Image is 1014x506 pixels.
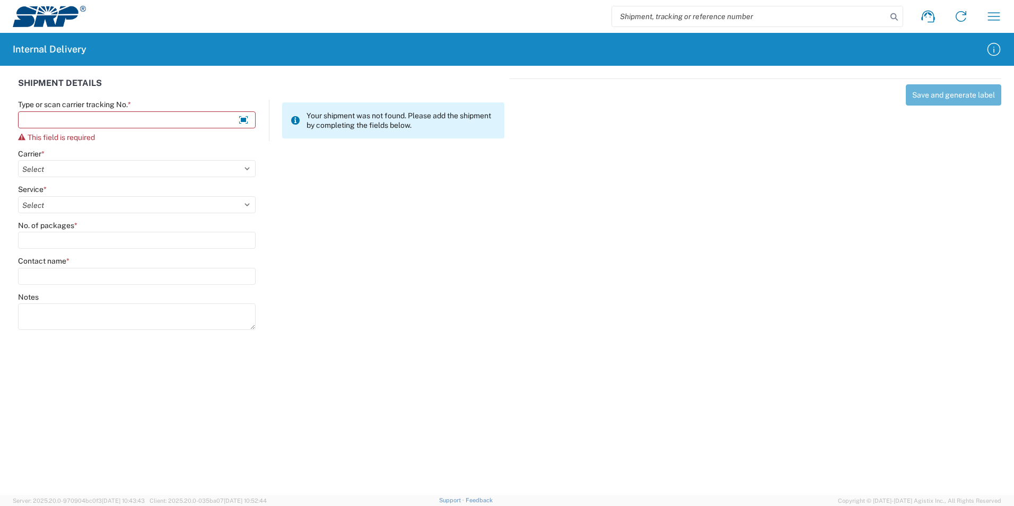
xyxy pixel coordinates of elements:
[307,111,496,130] span: Your shipment was not found. Please add the shipment by completing the fields below.
[150,498,267,504] span: Client: 2025.20.0-035ba07
[439,497,466,503] a: Support
[838,496,1001,505] span: Copyright © [DATE]-[DATE] Agistix Inc., All Rights Reserved
[18,100,131,109] label: Type or scan carrier tracking No.
[13,498,145,504] span: Server: 2025.20.0-970904bc0f3
[612,6,887,27] input: Shipment, tracking or reference number
[18,256,69,266] label: Contact name
[18,185,47,194] label: Service
[18,149,45,159] label: Carrier
[18,292,39,302] label: Notes
[28,133,95,142] span: This field is required
[13,43,86,56] h2: Internal Delivery
[224,498,267,504] span: [DATE] 10:52:44
[466,497,493,503] a: Feedback
[13,6,86,27] img: srp
[102,498,145,504] span: [DATE] 10:43:43
[18,78,504,100] div: SHIPMENT DETAILS
[18,221,77,230] label: No. of packages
